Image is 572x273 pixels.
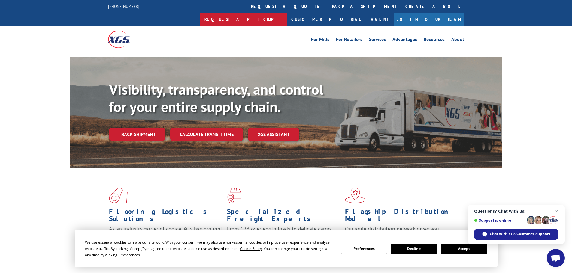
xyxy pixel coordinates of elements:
[109,80,323,116] b: Visibility, transparency, and control for your entire supply chain.
[200,13,287,26] a: Request a pickup
[341,244,387,254] button: Preferences
[451,37,464,44] a: About
[108,3,139,9] a: [PHONE_NUMBER]
[474,229,558,240] span: Chat with XGS Customer Support
[345,208,459,225] h1: Flagship Distribution Model
[365,13,394,26] a: Agent
[227,188,241,203] img: xgs-icon-focused-on-flooring-red
[287,13,365,26] a: Customer Portal
[227,225,340,252] p: From 123 overlength loads to delicate cargo, our experienced staff knows the best way to move you...
[120,252,140,257] span: Preferences
[547,249,565,267] a: Open chat
[345,225,455,239] span: Our agile distribution network gives you nationwide inventory management on demand.
[109,208,222,225] h1: Flooring Logistics Solutions
[394,13,464,26] a: Join Our Team
[170,128,243,141] a: Calculate transit time
[85,239,334,258] div: We use essential cookies to make our site work. With your consent, we may also use non-essential ...
[474,209,558,214] span: Questions? Chat with us!
[248,128,299,141] a: XGS ASSISTANT
[490,231,550,237] span: Chat with XGS Customer Support
[441,244,487,254] button: Accept
[345,188,366,203] img: xgs-icon-flagship-distribution-model-red
[109,188,128,203] img: xgs-icon-total-supply-chain-intelligence-red
[336,37,362,44] a: For Retailers
[391,244,437,254] button: Decline
[369,37,386,44] a: Services
[311,37,329,44] a: For Mills
[75,230,498,267] div: Cookie Consent Prompt
[474,218,525,223] span: Support is online
[109,225,222,247] span: As an industry carrier of choice, XGS has brought innovation and dedication to flooring logistics...
[392,37,417,44] a: Advantages
[109,128,165,141] a: Track shipment
[424,37,445,44] a: Resources
[227,208,340,225] h1: Specialized Freight Experts
[240,246,262,251] span: Cookie Policy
